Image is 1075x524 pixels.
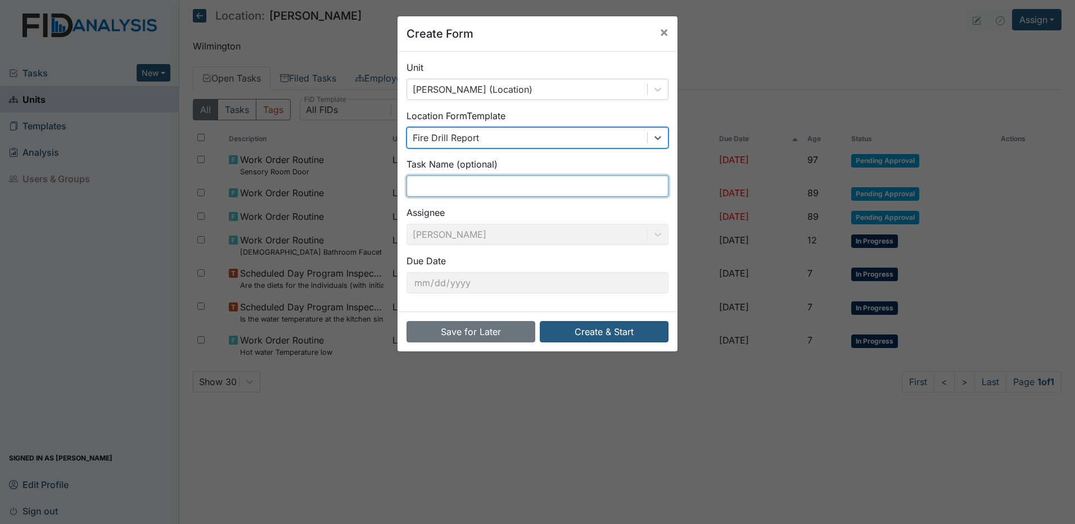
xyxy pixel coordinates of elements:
label: Location Form Template [406,109,505,123]
label: Unit [406,61,423,74]
span: × [660,24,669,40]
div: [PERSON_NAME] (Location) [413,83,532,96]
label: Due Date [406,254,446,268]
button: Save for Later [406,321,535,342]
label: Assignee [406,206,445,219]
h5: Create Form [406,25,473,42]
label: Task Name (optional) [406,157,498,171]
button: Close [651,16,677,48]
div: Fire Drill Report [413,131,479,144]
button: Create & Start [540,321,669,342]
